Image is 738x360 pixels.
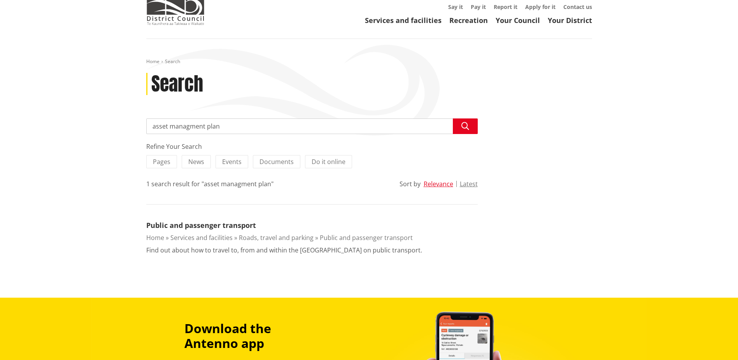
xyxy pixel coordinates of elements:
[494,3,517,11] a: Report it
[400,179,421,189] div: Sort by
[170,233,233,242] a: Services and facilities
[146,142,478,151] div: Refine Your Search
[496,16,540,25] a: Your Council
[146,118,478,134] input: Search input
[312,157,345,166] span: Do it online
[471,3,486,11] a: Pay it
[151,73,203,95] h1: Search
[165,58,180,65] span: Search
[365,16,442,25] a: Services and facilities
[222,157,242,166] span: Events
[259,157,294,166] span: Documents
[424,180,453,187] button: Relevance
[146,233,164,242] a: Home
[146,58,160,65] a: Home
[146,245,422,255] p: Find out about how to travel to, from and within the [GEOGRAPHIC_DATA] on public transport.
[548,16,592,25] a: Your District
[320,233,413,242] a: Public and passenger transport
[563,3,592,11] a: Contact us
[460,180,478,187] button: Latest
[448,3,463,11] a: Say it
[188,157,204,166] span: News
[525,3,556,11] a: Apply for it
[146,221,256,230] a: Public and passenger transport
[184,321,325,351] h3: Download the Antenno app
[153,157,170,166] span: Pages
[146,58,592,65] nav: breadcrumb
[702,327,730,355] iframe: Messenger Launcher
[239,233,314,242] a: Roads, travel and parking
[146,179,273,189] div: 1 search result for "asset managment plan"
[449,16,488,25] a: Recreation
